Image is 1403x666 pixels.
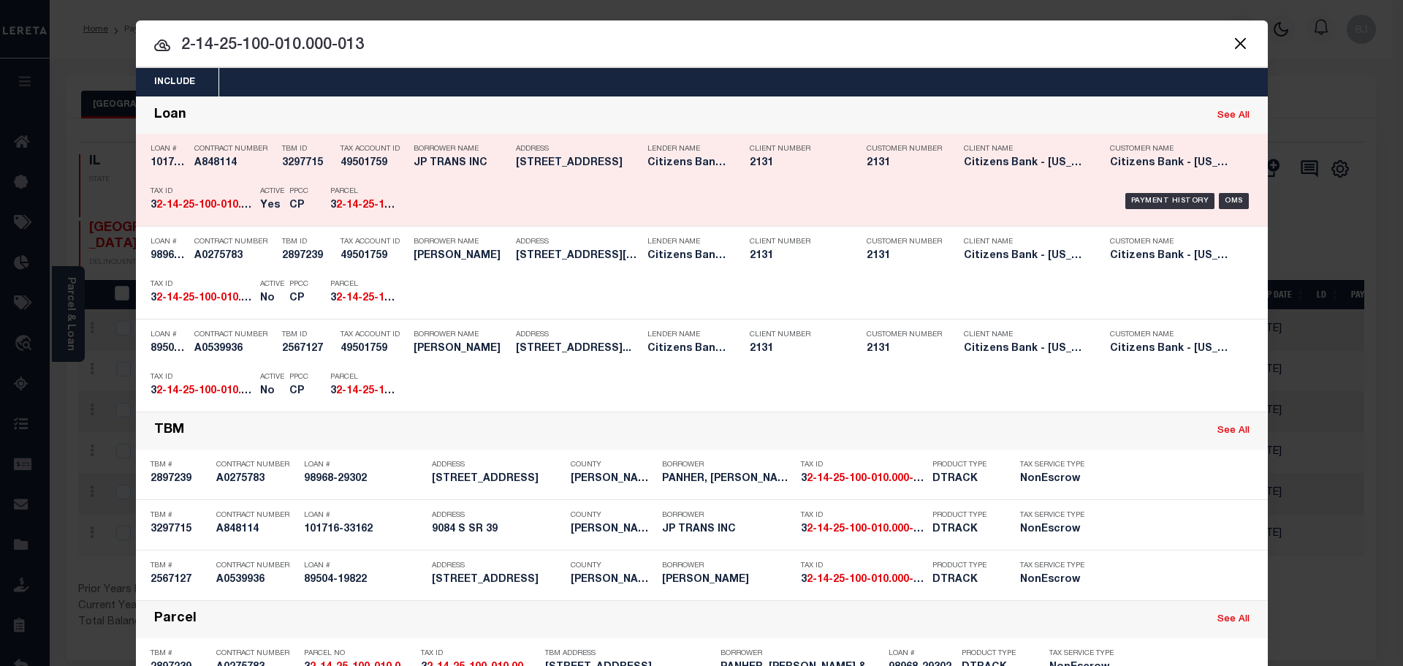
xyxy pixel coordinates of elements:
[932,473,998,485] h5: DTRACK
[156,293,281,303] strong: 2-14-25-100-010.000-013
[194,238,275,246] p: Contract Number
[750,250,845,262] h5: 2131
[964,330,1088,339] p: Client Name
[194,157,275,170] h5: A848114
[194,343,275,355] h5: A0539936
[432,574,563,586] h5: 9084 S STATE ROAD 39
[1217,111,1250,121] a: See All
[801,511,925,520] p: Tax ID
[414,343,509,355] h5: SOHAN PANDHER
[571,574,655,586] h5: HENDRICKS
[216,523,297,536] h5: A848114
[216,473,297,485] h5: A0275783
[289,292,308,305] h5: CP
[330,280,396,289] p: Parcel
[260,385,282,398] h5: No
[647,343,728,355] h5: Citizens Bank - Indiana
[341,145,406,154] p: Tax Account ID
[1110,157,1234,170] h5: Citizens Bank - Indiana
[156,386,281,396] strong: 2-14-25-100-010.000-013
[304,561,425,570] p: Loan #
[801,561,925,570] p: Tax ID
[341,330,406,339] p: Tax Account ID
[516,330,640,339] p: Address
[304,511,425,520] p: Loan #
[432,523,563,536] h5: 9084 S SR 39
[867,145,942,154] p: Customer Number
[216,511,297,520] p: Contract Number
[289,385,308,398] h5: CP
[1020,473,1093,485] h5: NonEscrow
[516,238,640,246] p: Address
[571,473,655,485] h5: MORGAN
[194,250,275,262] h5: A0275783
[260,373,284,382] p: Active
[1020,574,1093,586] h5: NonEscrow
[720,649,881,658] p: Borrower
[932,523,998,536] h5: DTRACK
[432,473,563,485] h5: 9084 S STATE ROAD 39
[932,461,998,469] p: Product Type
[662,511,794,520] p: Borrower
[282,250,333,262] h5: 2897239
[1110,250,1234,262] h5: Citizens Bank - Indiana
[414,157,509,170] h5: JP TRANS INC
[932,511,998,520] p: Product Type
[289,373,308,382] p: PPCC
[151,280,253,289] p: Tax ID
[151,292,253,305] h5: 32-14-25-100-010.000-013
[194,145,275,154] p: Contract Number
[647,238,728,246] p: Lender Name
[571,523,655,536] h5: MORGAN
[932,574,998,586] h5: DTRACK
[807,575,931,585] strong: 2-14-25-100-010.000-013
[432,461,563,469] p: Address
[136,33,1268,58] input: Start typing...
[1125,193,1215,209] div: Payment History
[154,611,197,628] div: Parcel
[336,293,460,303] strong: 2-14-25-100-010.000-013
[1217,615,1250,624] a: See All
[1219,193,1249,209] div: OMS
[289,200,308,212] h5: CP
[432,561,563,570] p: Address
[136,68,213,97] button: Include
[801,574,925,586] h5: 32-14-25-100-010.000-013
[151,373,253,382] p: Tax ID
[282,238,333,246] p: TBM ID
[216,461,297,469] p: Contract Number
[260,280,284,289] p: Active
[330,292,396,305] h5: 32-14-25-100-010.000-013
[750,330,845,339] p: Client Number
[151,238,187,246] p: Loan #
[516,145,640,154] p: Address
[647,250,728,262] h5: Citizens Bank - Indiana
[154,107,186,124] div: Loan
[801,461,925,469] p: Tax ID
[421,649,538,658] p: Tax ID
[216,574,297,586] h5: A0539936
[964,343,1088,355] h5: Citizens Bank - Indiana
[807,474,931,484] strong: 2-14-25-100-010.000-013
[647,330,728,339] p: Lender Name
[516,157,640,170] h5: 9084 S SR 39 MOORESVILLE IN 46158
[216,561,297,570] p: Contract Number
[801,473,925,485] h5: 32-14-25-100-010.000-013
[330,373,396,382] p: Parcel
[1020,461,1093,469] p: Tax Service Type
[932,561,998,570] p: Product Type
[289,187,308,196] p: PPCC
[1110,238,1234,246] p: Customer Name
[289,280,308,289] p: PPCC
[750,343,845,355] h5: 2131
[304,523,425,536] h5: 101716-33162
[647,157,728,170] h5: Citizens Bank - Indiana
[1020,511,1093,520] p: Tax Service Type
[151,385,253,398] h5: 32-14-25-100-010.000-013
[151,561,209,570] p: TBM #
[151,200,253,212] h5: 32-14-25-100-010.000-013
[1049,649,1115,658] p: Tax Service Type
[330,187,396,196] p: Parcel
[156,200,281,211] strong: 2-14-25-100-010.000-013
[151,343,187,355] h5: 89504-19822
